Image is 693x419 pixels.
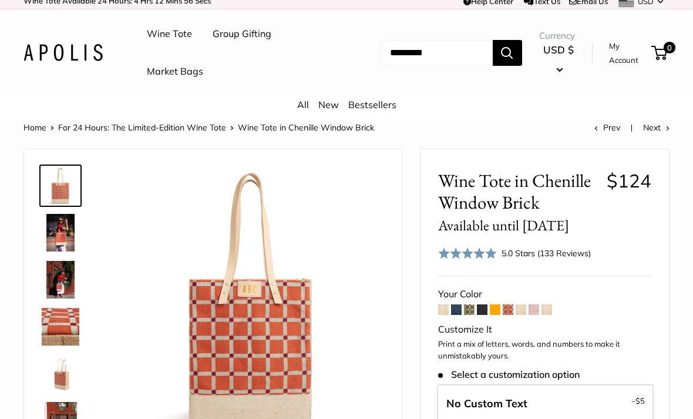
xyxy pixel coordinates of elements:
span: Select a customization option [438,369,580,380]
span: - [632,394,645,408]
span: Wine Tote in Chenille Window Brick [438,170,598,236]
input: Search... [381,40,493,66]
a: description_Ready for your summer [39,259,82,301]
div: Your Color [438,286,651,303]
img: description_Gold Foil personalization FTW [42,355,79,393]
span: No Custom Text [446,397,527,410]
img: description_This is our first ever Chenille Brick Wine Tote [42,214,79,252]
a: 0 [652,46,667,60]
span: Wine Tote in Chenille Window Brick [238,122,374,133]
a: Market Bags [147,63,203,81]
a: description_A close-up of our limited edition chenille-jute [39,306,82,348]
span: 0 [664,42,675,53]
img: description_Ready for your summer [42,261,79,299]
img: Apolis [23,44,103,61]
a: All [297,99,309,110]
img: Wine Tote in Chenille Window Brick [42,167,79,205]
div: 5.0 Stars (133 Reviews) [502,247,591,260]
a: description_Gold Foil personalization FTW [39,353,82,395]
span: Currency [539,28,578,44]
img: description_A close-up of our limited edition chenille-jute [42,308,79,346]
a: Bestsellers [348,99,396,110]
a: Next [643,122,670,133]
a: Wine Tote [147,25,192,43]
div: Customize It [438,321,651,338]
span: $5 [635,396,645,405]
div: 5.0 Stars (133 Reviews) [438,244,591,262]
a: Group Gifting [213,25,271,43]
a: For 24 Hours: The Limited-Edition Wine Tote [58,122,226,133]
small: Available until [DATE] [438,216,569,234]
button: Search [493,40,522,66]
a: Home [23,122,46,133]
nav: Breadcrumb [23,120,374,135]
a: New [318,99,339,110]
a: Prev [594,122,620,133]
a: My Account [609,39,647,68]
span: USD $ [543,43,574,56]
span: $124 [607,169,651,192]
button: USD $ [539,41,578,78]
a: Wine Tote in Chenille Window Brick [39,165,82,207]
p: Print a mix of letters, words, and numbers to make it unmistakably yours. [438,338,651,361]
a: description_This is our first ever Chenille Brick Wine Tote [39,212,82,254]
